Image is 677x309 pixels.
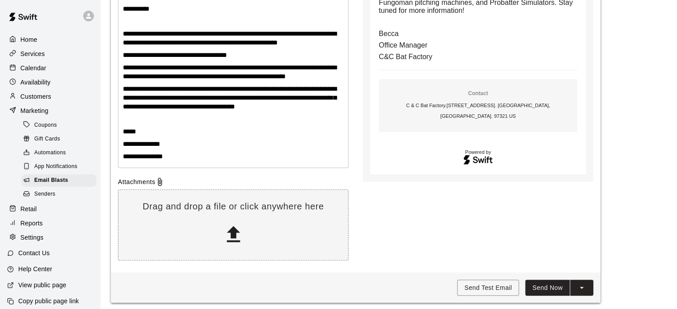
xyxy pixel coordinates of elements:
p: Help Center [18,265,52,273]
div: Attachments [118,177,349,186]
a: Coupons [21,118,100,132]
p: Settings [20,233,44,242]
button: Send Test Email [457,280,519,296]
a: Reports [7,217,93,230]
p: C & C Bat Factory . [STREET_ADDRESS]. [GEOGRAPHIC_DATA], [GEOGRAPHIC_DATA]. 97321 US [382,100,574,121]
p: Marketing [20,106,49,115]
span: Senders [34,190,56,199]
a: Services [7,47,93,60]
span: Office Manager [379,41,427,49]
div: Gift Cards [21,133,97,145]
a: Availability [7,76,93,89]
span: App Notifications [34,162,77,171]
a: Senders [21,188,100,201]
span: Becca [379,30,398,37]
p: View public page [18,281,66,289]
button: Send Now [525,280,570,296]
span: Email Blasts [34,176,68,185]
span: Coupons [34,121,57,130]
a: Email Blasts [21,174,100,188]
p: Reports [20,219,43,228]
span: Gift Cards [34,135,60,144]
p: Copy public page link [18,297,79,305]
p: Services [20,49,45,58]
a: Calendar [7,61,93,75]
span: C&C Bat Factory [379,53,432,60]
a: Marketing [7,104,93,117]
div: Coupons [21,119,97,132]
p: Contact Us [18,249,50,257]
p: Calendar [20,64,46,72]
a: Settings [7,231,93,244]
a: Retail [7,202,93,216]
p: Availability [20,78,51,87]
img: Swift logo [463,154,493,166]
p: Customers [20,92,51,101]
p: Drag and drop a file or click anywhere here [118,201,348,213]
div: Automations [21,147,97,159]
span: Automations [34,148,66,157]
a: Automations [21,146,100,160]
p: Retail [20,205,37,213]
a: App Notifications [21,160,100,174]
p: Powered by [379,150,577,155]
p: Contact [382,90,574,97]
a: Home [7,33,93,46]
div: Senders [21,188,97,201]
a: Customers [7,90,93,103]
div: App Notifications [21,161,97,173]
a: Gift Cards [21,132,100,146]
div: Email Blasts [21,174,97,187]
p: Home [20,35,37,44]
div: split button [525,280,593,296]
